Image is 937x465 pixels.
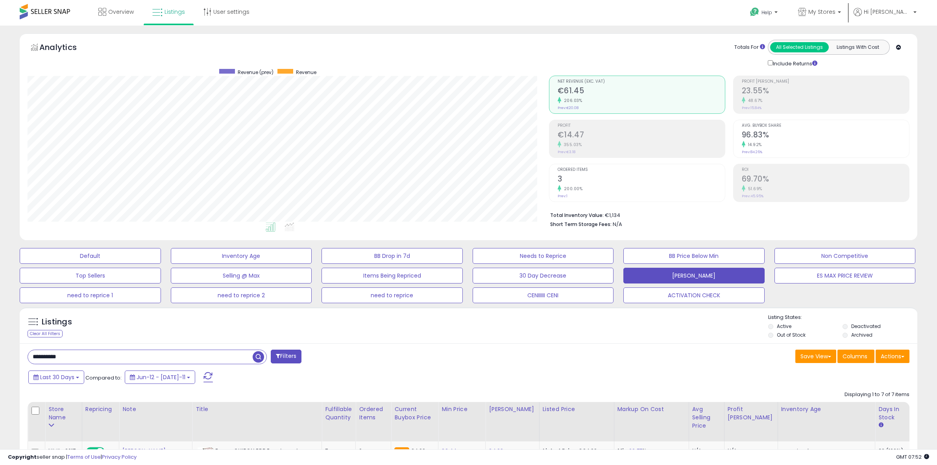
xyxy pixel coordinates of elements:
span: Last 30 Days [40,373,74,381]
button: Top Sellers [20,268,161,283]
label: Archived [851,332,872,338]
button: need to reprice [322,287,463,303]
button: Save View [795,350,836,363]
small: Prev: €20.08 [558,106,578,110]
div: Repricing [85,405,116,413]
button: BB Drop in 7d [322,248,463,264]
span: Columns [843,352,867,360]
div: Listed Price [543,405,611,413]
button: Listings With Cost [828,42,887,52]
span: Revenue (prev) [238,69,274,76]
h2: 3 [558,174,725,185]
h2: 69.70% [742,174,909,185]
span: Listings [164,8,185,16]
button: BB Price Below Min [623,248,765,264]
span: Revenue [296,69,316,76]
span: Ordered Items [558,168,725,172]
span: ROI [742,168,909,172]
span: Compared to: [85,374,122,382]
label: Active [777,323,791,330]
h5: Analytics [39,42,92,55]
button: need to reprice 2 [171,287,312,303]
div: Totals For [734,44,765,51]
button: ACTIVATION CHECK [623,287,765,303]
div: Store Name [48,405,79,422]
div: Days In Stock [878,405,907,422]
div: Markup on Cost [617,405,686,413]
p: Listing States: [768,314,917,321]
button: Columns [837,350,874,363]
span: Overview [108,8,134,16]
div: seller snap | | [8,454,137,461]
div: Min Price [442,405,482,413]
small: 14.92% [745,142,762,148]
div: Inventory Age [781,405,872,413]
b: Total Inventory Value: [550,212,604,219]
a: Terms of Use [67,453,101,461]
strong: Copyright [8,453,37,461]
small: Prev: 84.26% [742,150,762,154]
div: Include Returns [762,59,827,68]
button: Non Competitive [774,248,916,264]
small: Days In Stock. [878,422,883,429]
span: 2025-08-11 07:52 GMT [896,453,929,461]
button: Last 30 Days [28,371,84,384]
h2: 23.55% [742,86,909,97]
span: Jun-12 - [DATE]-11 [137,373,185,381]
div: Ordered Items [359,405,388,422]
div: Current Buybox Price [394,405,435,422]
div: [PERSON_NAME] [489,405,536,413]
a: Privacy Policy [102,453,137,461]
label: Out of Stock [777,332,806,338]
small: 48.67% [745,98,763,104]
button: need to reprice 1 [20,287,161,303]
h2: €14.47 [558,130,725,141]
small: 200.00% [561,186,583,192]
div: Avg Selling Price [692,405,721,430]
h2: 96.83% [742,130,909,141]
th: The percentage added to the cost of goods (COGS) that forms the calculator for Min & Max prices. [614,402,689,441]
a: Hi [PERSON_NAME] [854,8,917,26]
button: 30 Day Decrease [473,268,614,283]
small: 51.69% [745,186,762,192]
a: Help [744,1,785,26]
li: €1,134 [550,210,904,219]
h2: €61.45 [558,86,725,97]
button: [PERSON_NAME] [623,268,765,283]
small: Prev: 45.95% [742,194,763,198]
button: Inventory Age [171,248,312,264]
h5: Listings [42,317,72,328]
button: Needs to Reprice [473,248,614,264]
i: Get Help [750,7,760,17]
small: 355.03% [561,142,582,148]
button: Items Being Repriced [322,268,463,283]
div: Title [196,405,318,413]
b: Short Term Storage Fees: [550,221,612,228]
span: My Stores [808,8,835,16]
small: Prev: 15.84% [742,106,761,110]
button: Filters [271,350,301,363]
label: Deactivated [851,323,881,330]
span: Net Revenue (Exc. VAT) [558,80,725,84]
span: N/A [613,220,622,228]
button: Selling @ Max [171,268,312,283]
span: Profit [558,124,725,128]
div: Clear All Filters [28,330,63,337]
button: Actions [876,350,909,363]
button: CENIIIIII CENI [473,287,614,303]
span: Profit [PERSON_NAME] [742,80,909,84]
small: Prev: €3.18 [558,150,575,154]
div: Profit [PERSON_NAME] [728,405,774,422]
span: Avg. Buybox Share [742,124,909,128]
div: Fulfillable Quantity [325,405,352,422]
small: 206.03% [561,98,582,104]
button: All Selected Listings [770,42,829,52]
button: Jun-12 - [DATE]-11 [125,371,195,384]
div: Note [122,405,189,413]
span: Help [761,9,772,16]
small: Prev: 1 [558,194,567,198]
button: ES MAX PRICE REVIEW [774,268,916,283]
button: Default [20,248,161,264]
div: Displaying 1 to 7 of 7 items [845,391,909,398]
span: Hi [PERSON_NAME] [864,8,911,16]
